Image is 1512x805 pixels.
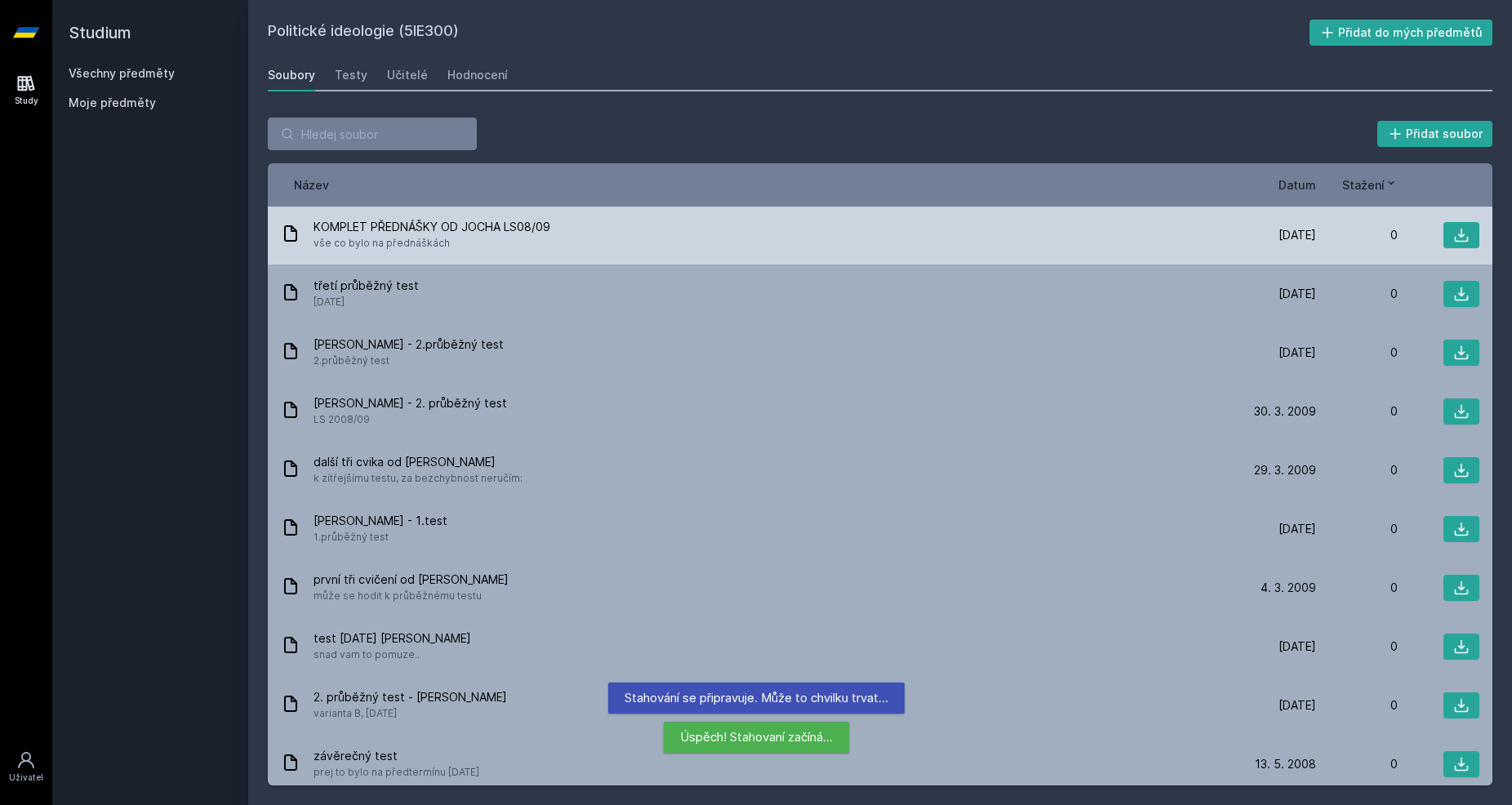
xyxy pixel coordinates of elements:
div: Testy [335,67,367,83]
div: Study [15,95,38,107]
button: Přidat do mých předmětů [1310,20,1493,46]
span: [DATE] [1279,638,1316,655]
div: Stahování se připravuje. Může to chvilku trvat… [608,683,905,714]
span: [PERSON_NAME] - 1.test [314,513,447,529]
span: další tři cvika od [PERSON_NAME] [314,454,523,470]
button: Přidat soubor [1377,121,1493,147]
div: Hodnocení [447,67,508,83]
span: [DATE] [1279,345,1316,361]
div: 0 [1316,403,1398,420]
span: 29. 3. 2009 [1254,462,1316,478]
span: může se hodit k průběžnému testu [314,588,509,604]
a: Hodnocení [447,59,508,91]
span: Moje předměty [69,95,156,111]
span: 2. průběžný test - [PERSON_NAME] [314,689,507,705]
span: třetí průběžný test [314,278,419,294]
a: Study [3,65,49,115]
div: Úspěch! Stahovaní začíná… [664,722,849,753]
span: [DATE] [1279,227,1316,243]
span: vše co bylo na přednáškách [314,235,550,251]
span: závěrečný test [314,748,479,764]
span: 2.průběžný test [314,353,504,369]
div: Soubory [268,67,315,83]
span: [DATE] [314,294,419,310]
a: Soubory [268,59,315,91]
span: test [DATE] [PERSON_NAME] [314,630,471,647]
a: Uživatel [3,742,49,792]
a: Učitelé [387,59,428,91]
div: 0 [1316,286,1398,302]
span: varianta B, [DATE] [314,705,507,722]
h2: Politické ideologie (5IE300) [268,20,1310,46]
span: snad vam to pomuze.. [314,647,471,663]
a: Testy [335,59,367,91]
div: 0 [1316,638,1398,655]
span: 4. 3. 2009 [1261,580,1316,596]
span: první tři cvičení od [PERSON_NAME] [314,572,509,588]
span: [DATE] [1279,697,1316,714]
span: KOMPLET PŘEDNÁŠKY OD JOCHA LS08/09 [314,219,550,235]
span: [DATE] [1279,521,1316,537]
span: 30. 3. 2009 [1254,403,1316,420]
div: Uživatel [9,772,43,784]
input: Hledej soubor [268,118,477,150]
span: [PERSON_NAME] - 2. průběžný test [314,395,507,411]
a: Všechny předměty [69,66,175,80]
button: Stažení [1342,176,1398,193]
div: Učitelé [387,67,428,83]
span: Stažení [1342,176,1385,193]
span: LS 2008/09 [314,411,507,428]
button: Datum [1279,176,1316,193]
div: 0 [1316,345,1398,361]
div: 0 [1316,521,1398,537]
span: [DATE] [1279,286,1316,302]
span: k zítřejšímu testu, za bezchybnost neručím: [314,470,523,487]
div: 0 [1316,756,1398,772]
div: 0 [1316,227,1398,243]
div: 0 [1316,580,1398,596]
div: 0 [1316,462,1398,478]
div: 0 [1316,697,1398,714]
span: [PERSON_NAME] - 2.průběžný test [314,336,504,353]
span: 13. 5. 2008 [1255,756,1316,772]
span: prej to bylo na předtermínu [DATE] [314,764,479,781]
button: Název [294,176,329,193]
span: 1.průběžný test [314,529,447,545]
